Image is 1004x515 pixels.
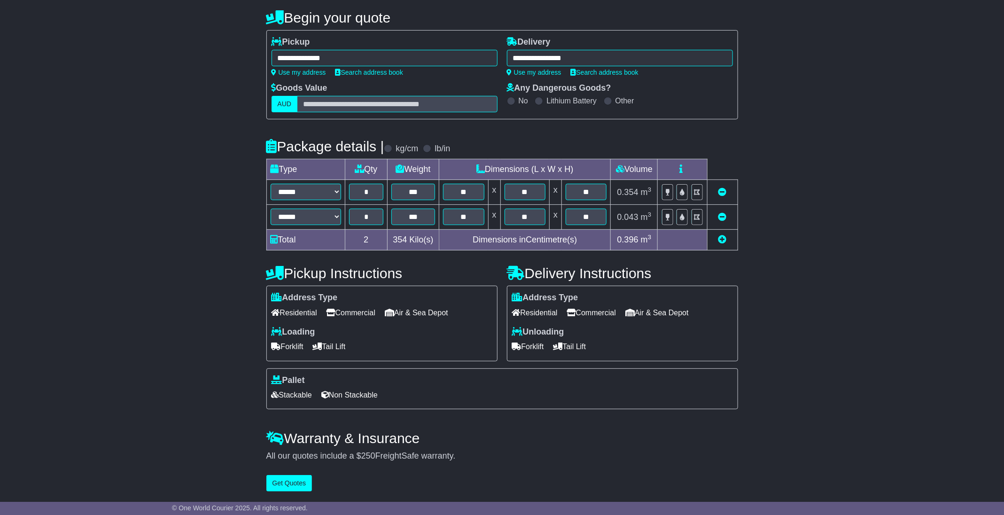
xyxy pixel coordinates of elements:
[615,96,634,105] label: Other
[648,186,652,193] sup: 3
[272,339,304,354] span: Forklift
[617,235,638,244] span: 0.396
[507,265,738,281] h4: Delivery Instructions
[272,293,338,303] label: Address Type
[393,235,407,244] span: 354
[327,305,375,320] span: Commercial
[272,69,326,76] a: Use my address
[266,10,738,25] h4: Begin your quote
[272,96,298,112] label: AUD
[172,504,308,512] span: © One World Courier 2025. All rights reserved.
[313,339,346,354] span: Tail Lift
[553,339,586,354] span: Tail Lift
[648,234,652,241] sup: 3
[611,159,658,180] td: Volume
[641,187,652,197] span: m
[512,327,564,337] label: Unloading
[519,96,528,105] label: No
[396,144,418,154] label: kg/cm
[272,375,305,386] label: Pallet
[488,205,500,230] td: x
[617,187,638,197] span: 0.354
[266,230,345,250] td: Total
[388,230,439,250] td: Kilo(s)
[512,305,558,320] span: Residential
[507,83,611,94] label: Any Dangerous Goods?
[648,211,652,218] sup: 3
[385,305,448,320] span: Air & Sea Depot
[266,265,498,281] h4: Pickup Instructions
[567,305,616,320] span: Commercial
[488,180,500,205] td: x
[345,230,388,250] td: 2
[571,69,638,76] a: Search address book
[512,293,578,303] label: Address Type
[266,475,312,492] button: Get Quotes
[388,159,439,180] td: Weight
[718,212,727,222] a: Remove this item
[266,430,738,446] h4: Warranty & Insurance
[272,327,315,337] label: Loading
[507,69,561,76] a: Use my address
[549,180,561,205] td: x
[718,235,727,244] a: Add new item
[272,37,310,47] label: Pickup
[718,187,727,197] a: Remove this item
[272,305,317,320] span: Residential
[641,212,652,222] span: m
[617,212,638,222] span: 0.043
[266,139,384,154] h4: Package details |
[546,96,597,105] label: Lithium Battery
[625,305,689,320] span: Air & Sea Depot
[641,235,652,244] span: m
[439,230,611,250] td: Dimensions in Centimetre(s)
[272,388,312,402] span: Stackable
[549,205,561,230] td: x
[266,159,345,180] td: Type
[345,159,388,180] td: Qty
[272,83,327,94] label: Goods Value
[435,144,450,154] label: lb/in
[266,451,738,461] div: All our quotes include a $ FreightSafe warranty.
[439,159,611,180] td: Dimensions (L x W x H)
[512,339,544,354] span: Forklift
[321,388,378,402] span: Non Stackable
[507,37,551,47] label: Delivery
[361,451,375,460] span: 250
[335,69,403,76] a: Search address book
